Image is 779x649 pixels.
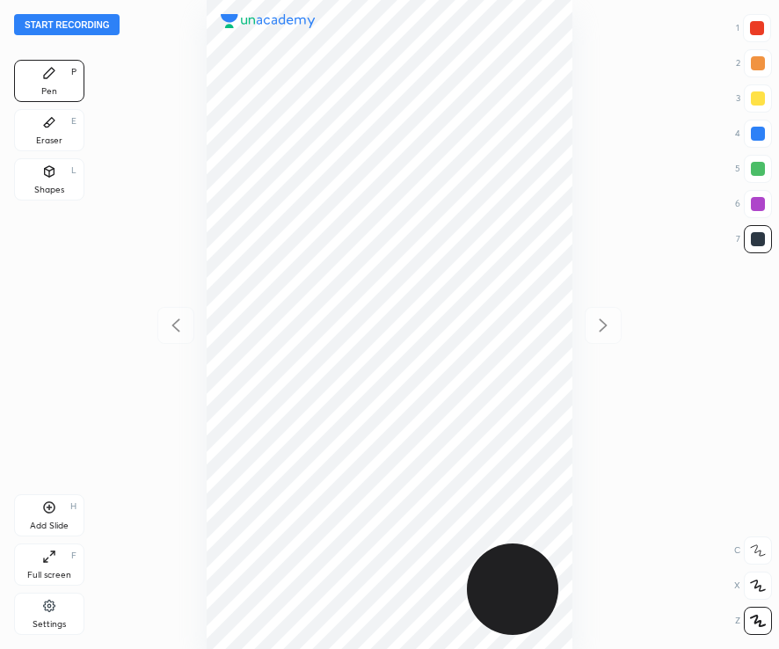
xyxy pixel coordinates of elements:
div: P [71,68,76,77]
div: Add Slide [30,521,69,530]
div: 5 [735,155,772,183]
div: 2 [736,49,772,77]
div: 3 [736,84,772,113]
div: Pen [41,87,57,96]
div: 1 [736,14,771,42]
div: 6 [735,190,772,218]
div: Settings [33,620,66,629]
button: Start recording [14,14,120,35]
div: E [71,117,76,126]
div: C [734,536,772,565]
div: Z [735,607,772,635]
div: H [70,502,76,511]
div: F [71,551,76,560]
div: 7 [736,225,772,253]
div: Shapes [34,186,64,194]
div: Eraser [36,136,62,145]
div: Full screen [27,571,71,580]
div: 4 [735,120,772,148]
div: L [71,166,76,175]
div: X [734,572,772,600]
img: logo.38c385cc.svg [221,14,316,28]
